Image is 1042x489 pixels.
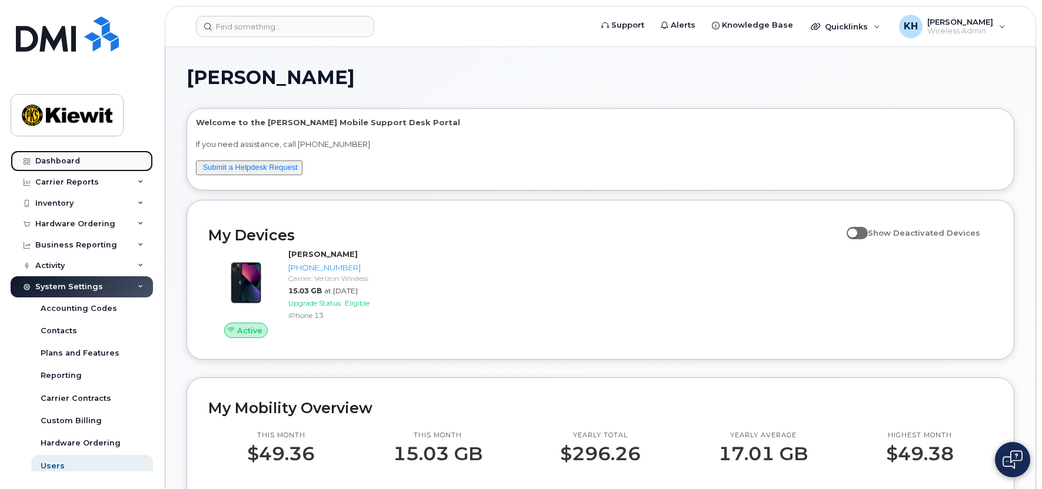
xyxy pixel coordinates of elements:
a: Active[PERSON_NAME][PHONE_NUMBER]Carrier: Verizon Wireless15.03 GBat [DATE]Upgrade Status:Eligibl... [208,249,394,338]
img: image20231002-3703462-1ig824h.jpeg [218,254,274,311]
div: Carrier: Verizon Wireless [288,273,389,283]
button: Submit a Helpdesk Request [196,160,302,175]
span: Upgrade Status: [288,299,342,307]
span: [PERSON_NAME] [187,69,355,86]
span: Show Deactivated Devices [868,228,980,237]
img: Open chat [1003,450,1023,469]
p: This month [393,431,482,440]
span: 15.03 GB [288,286,322,295]
div: iPhone 13 [288,310,389,320]
span: at [DATE] [324,286,358,295]
input: Show Deactivated Devices [847,222,856,231]
h2: My Devices [208,226,841,244]
p: Highest month [886,431,954,440]
p: This month [247,431,315,440]
span: Active [237,325,262,336]
p: $49.36 [247,443,315,464]
strong: [PERSON_NAME] [288,249,358,259]
p: Yearly average [718,431,808,440]
a: Submit a Helpdesk Request [203,163,298,172]
p: $296.26 [560,443,641,464]
p: Yearly total [560,431,641,440]
p: $49.38 [886,443,954,464]
div: [PHONE_NUMBER] [288,262,389,273]
p: 17.01 GB [718,443,808,464]
p: If you need assistance, call [PHONE_NUMBER] [196,139,1005,150]
p: 15.03 GB [393,443,482,464]
span: Eligible [345,299,369,307]
p: Welcome to the [PERSON_NAME] Mobile Support Desk Portal [196,117,1005,128]
h2: My Mobility Overview [208,399,993,417]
